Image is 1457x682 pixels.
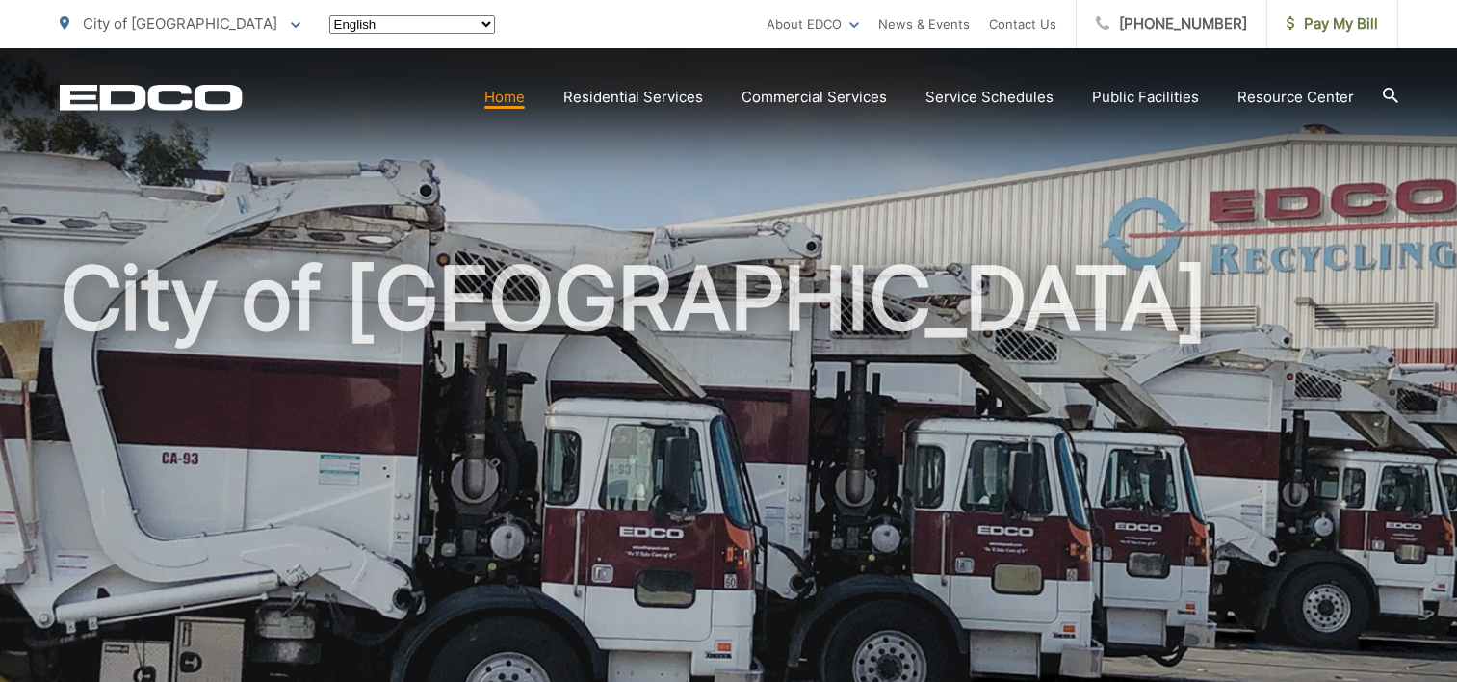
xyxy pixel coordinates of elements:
[1237,86,1354,109] a: Resource Center
[925,86,1054,109] a: Service Schedules
[1287,13,1378,36] span: Pay My Bill
[767,13,859,36] a: About EDCO
[329,15,495,34] select: Select a language
[563,86,703,109] a: Residential Services
[742,86,887,109] a: Commercial Services
[989,13,1056,36] a: Contact Us
[1092,86,1199,109] a: Public Facilities
[60,84,243,111] a: EDCD logo. Return to the homepage.
[83,14,277,33] span: City of [GEOGRAPHIC_DATA]
[878,13,970,36] a: News & Events
[484,86,525,109] a: Home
